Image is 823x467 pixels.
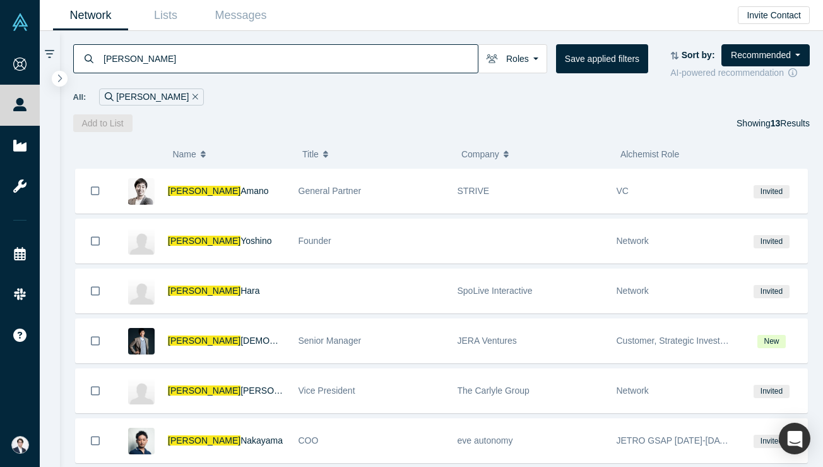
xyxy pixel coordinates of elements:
[302,141,319,167] span: Title
[461,141,607,167] button: Company
[172,141,289,167] button: Name
[754,285,789,298] span: Invited
[617,286,649,296] span: Network
[737,114,810,132] div: Showing
[299,236,331,246] span: Founder
[168,336,240,346] span: [PERSON_NAME]
[76,419,115,463] button: Bookmark
[168,236,240,246] span: [PERSON_NAME]
[754,185,789,198] span: Invited
[754,435,789,448] span: Invited
[76,169,115,213] button: Bookmark
[240,286,259,296] span: Hara
[128,328,155,355] img: Yusuke Shioyama's Profile Image
[458,435,513,446] span: eve autonomy
[771,118,810,128] span: Results
[168,385,313,396] a: [PERSON_NAME][PERSON_NAME]
[99,88,204,106] div: [PERSON_NAME]
[53,1,128,30] a: Network
[203,1,278,30] a: Messages
[299,186,362,196] span: General Partner
[76,219,115,263] button: Bookmark
[738,6,810,24] button: Invite Contact
[168,186,240,196] span: [PERSON_NAME]
[102,44,478,73] input: Search by name, title, company, summary, expertise, investment criteria or topics of focus
[617,435,733,446] span: JETRO GSAP [DATE]-[DATE]
[73,91,86,104] span: All:
[240,186,268,196] span: Amano
[458,286,533,296] span: SpoLive Interactive
[128,228,155,255] img: Yusuke Yoshino's Profile Image
[168,286,240,296] span: [PERSON_NAME]
[189,90,198,104] button: Remove Filter
[128,178,155,205] img: Yusuke Amano's Profile Image
[299,435,319,446] span: COO
[168,435,283,446] a: [PERSON_NAME]Nakayama
[168,435,240,446] span: [PERSON_NAME]
[128,428,155,454] img: Yusuke Nakayama's Profile Image
[168,336,340,346] a: [PERSON_NAME][DEMOGRAPHIC_DATA]
[478,44,547,73] button: Roles
[670,66,810,80] div: AI-powered recommendation
[240,385,313,396] span: [PERSON_NAME]
[617,236,649,246] span: Network
[754,385,789,398] span: Invited
[76,369,115,413] button: Bookmark
[76,269,115,313] button: Bookmark
[168,385,240,396] span: [PERSON_NAME]
[240,435,283,446] span: Nakayama
[458,385,530,396] span: The Carlyle Group
[128,1,203,30] a: Lists
[168,186,269,196] a: [PERSON_NAME]Amano
[617,385,649,396] span: Network
[73,114,133,132] button: Add to List
[240,236,271,246] span: Yoshino
[11,436,29,454] img: Eisuke Shimizu's Account
[76,319,115,363] button: Bookmark
[620,149,679,159] span: Alchemist Role
[721,44,810,66] button: Recommended
[617,336,811,346] span: Customer, Strategic Investor, Corporate Innovator
[458,186,490,196] span: STRIVE
[556,44,648,73] button: Save applied filters
[754,235,789,248] span: Invited
[168,286,260,296] a: [PERSON_NAME]Hara
[168,236,271,246] a: [PERSON_NAME]Yoshino
[617,186,629,196] span: VC
[299,385,355,396] span: Vice President
[461,141,499,167] span: Company
[240,336,340,346] span: [DEMOGRAPHIC_DATA]
[458,336,517,346] span: JERA Ventures
[128,378,155,404] img: Yusuke Watanabe's Profile Image
[299,336,362,346] span: Senior Manager
[128,278,155,305] img: Yusuke Hara's Profile Image
[682,50,715,60] strong: Sort by:
[757,335,786,348] span: New
[11,13,29,31] img: Alchemist Vault Logo
[302,141,448,167] button: Title
[172,141,196,167] span: Name
[771,118,781,128] strong: 13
